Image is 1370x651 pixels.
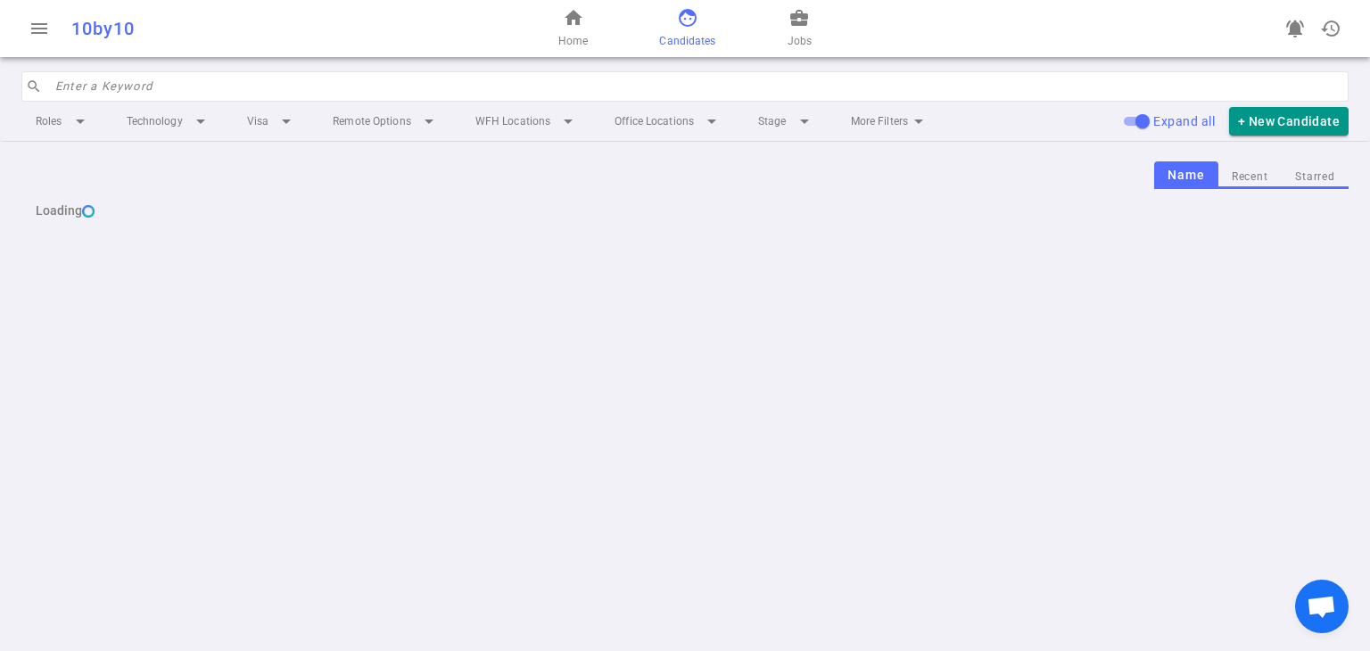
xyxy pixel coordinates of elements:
[1284,18,1306,39] span: notifications_active
[659,7,715,50] a: Candidates
[788,7,812,50] a: Jobs
[677,7,698,29] span: face
[600,105,737,137] li: Office Locations
[71,18,450,39] div: 10by10
[788,7,810,29] span: business_center
[837,105,944,137] li: More Filters
[1295,580,1349,633] a: Open chat
[1313,11,1349,46] button: Open history
[563,7,584,29] span: home
[1282,165,1349,189] button: Starred
[318,105,454,137] li: Remote Options
[1218,165,1282,189] button: Recent
[1229,107,1349,136] button: + New Candidate
[112,105,226,137] li: Technology
[1153,114,1215,128] span: Expand all
[1277,11,1313,46] a: Go to see announcements
[461,105,593,137] li: WFH Locations
[558,32,588,50] span: Home
[558,7,588,50] a: Home
[29,18,50,39] span: menu
[1154,161,1217,189] button: Name
[21,11,57,46] button: Open menu
[1320,18,1341,39] span: history
[233,105,311,137] li: Visa
[788,32,812,50] span: Jobs
[26,78,42,95] span: search
[744,105,829,137] li: Stage
[21,189,1349,232] div: Loading
[21,105,105,137] li: Roles
[659,32,715,50] span: Candidates
[82,205,95,218] img: loading...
